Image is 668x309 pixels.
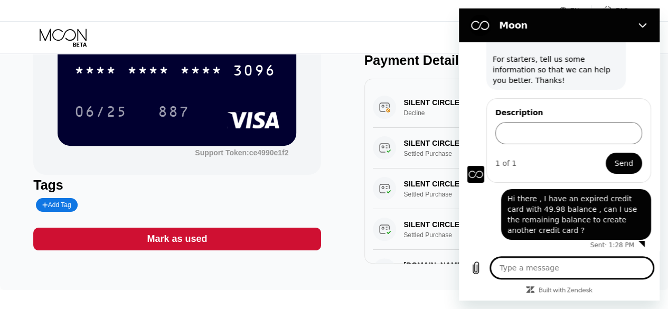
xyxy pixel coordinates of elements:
div: 06/25 [74,105,127,121]
div: 887 [150,98,197,125]
div: FAQ [591,5,628,16]
div: 887 [158,105,190,121]
div: Tags [33,177,321,193]
div: Support Token:ce4990e1f2 [195,148,288,157]
div: Add Tag [36,198,77,212]
div: 3096 [233,63,275,80]
div: 06/25 [67,98,135,125]
div: Mark as used [33,228,321,250]
div: Add Tag [42,201,71,209]
div: EN [559,5,591,16]
div: FAQ [616,7,628,14]
div: Payment Details [364,53,652,68]
div: EN [570,7,579,14]
div: Support Token: ce4990e1f2 [195,148,288,157]
div: Mark as used [147,233,207,245]
iframe: Messaging window [459,8,660,301]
